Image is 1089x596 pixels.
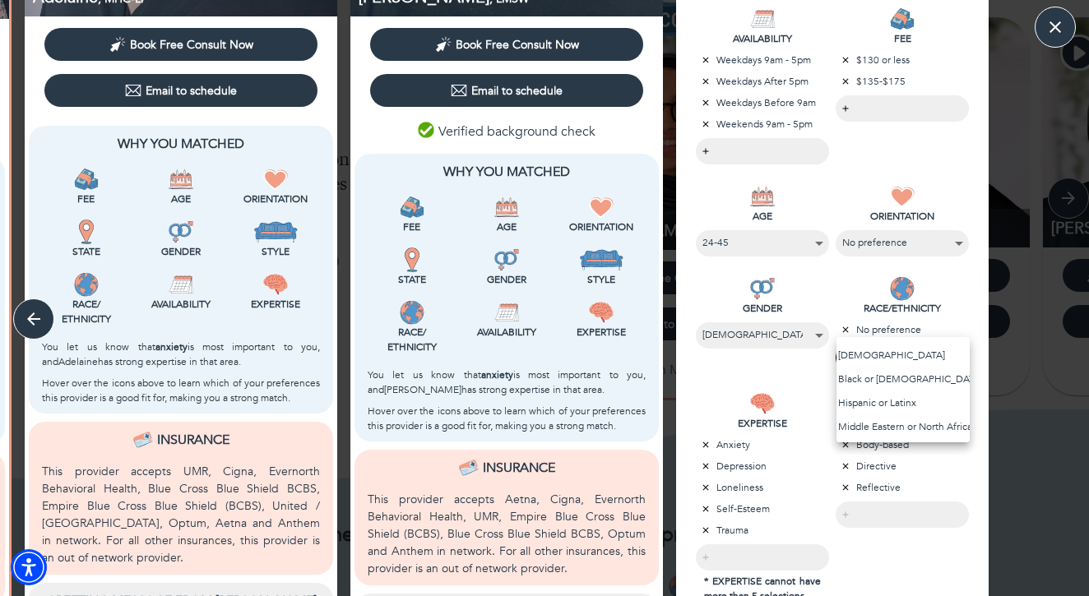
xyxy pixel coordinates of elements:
[836,391,970,415] li: Hispanic or Latinx
[836,439,970,463] li: Native or [DEMOGRAPHIC_DATA] American
[836,367,970,391] li: Black or [DEMOGRAPHIC_DATA]
[836,344,970,367] li: [DEMOGRAPHIC_DATA]
[836,415,970,439] li: Middle Eastern or North African
[11,549,47,585] div: Accessibility Menu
